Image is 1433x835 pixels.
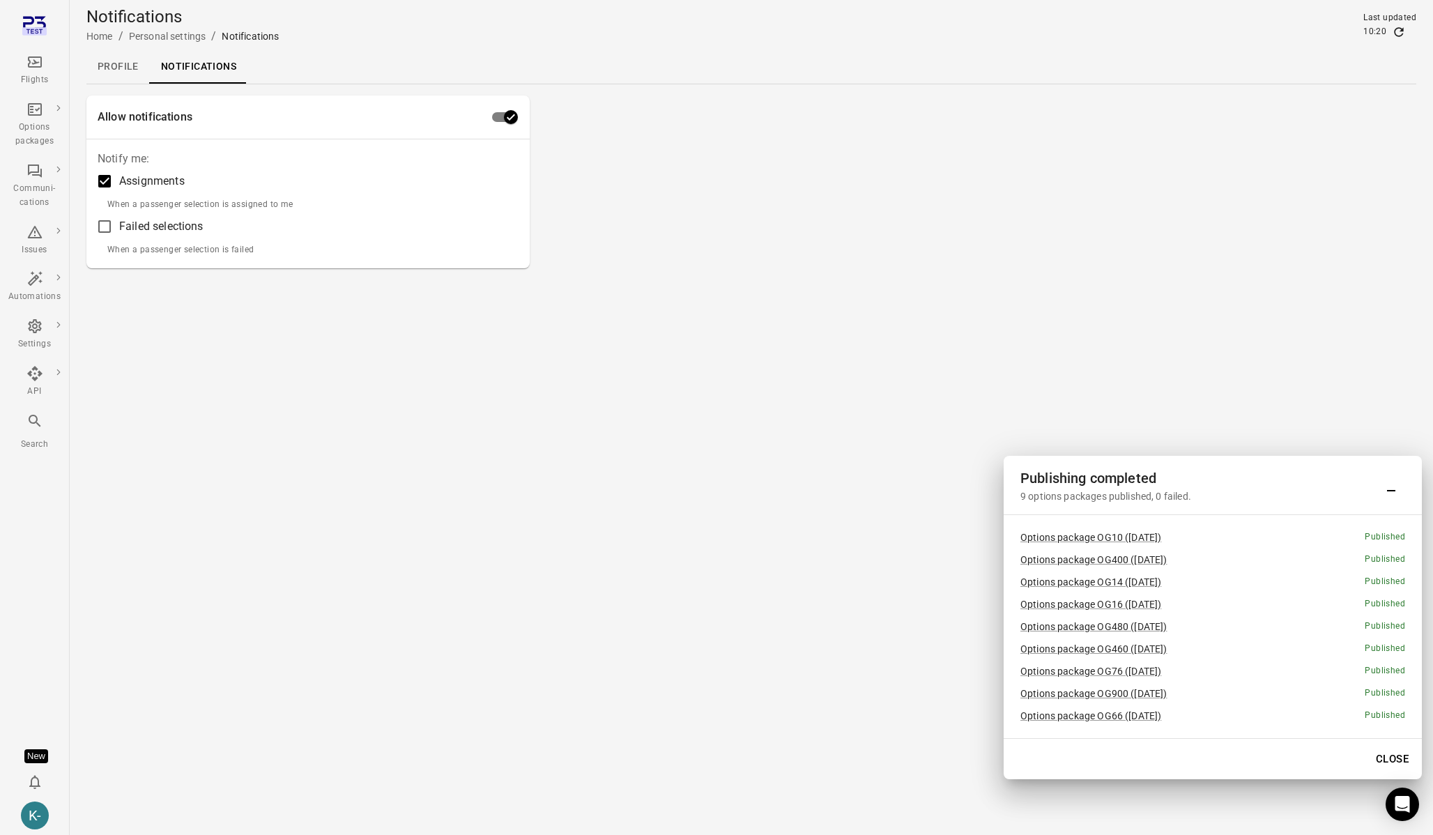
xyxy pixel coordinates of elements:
[1365,664,1405,678] div: Published
[119,173,185,190] span: Assignments
[1020,467,1377,489] h2: Publishing completed
[1020,688,1167,699] a: Options package OG900 ([DATE])
[8,182,61,210] div: Communi-cations
[86,31,113,42] a: Home
[3,220,66,261] a: Issues
[1365,553,1405,567] div: Published
[8,385,61,399] div: API
[1365,530,1405,544] div: Published
[3,158,66,214] a: Communi-cations
[1363,11,1416,25] div: Last updated
[1365,597,1405,611] div: Published
[222,29,279,43] div: Notifications
[8,438,61,452] div: Search
[8,121,61,148] div: Options packages
[3,97,66,153] a: Options packages
[129,31,206,42] a: Personal settings
[86,50,1416,84] div: Local navigation
[3,266,66,308] a: Automations
[21,768,49,796] button: Notifications
[3,49,66,91] a: Flights
[1020,576,1161,588] a: Options package OG14 ([DATE])
[86,6,279,28] h1: Notifications
[86,28,279,45] nav: Breadcrumbs
[1020,599,1161,610] a: Options package OG16 ([DATE])
[8,337,61,351] div: Settings
[118,28,123,45] li: /
[1377,471,1405,499] button: Minimize
[15,796,54,835] button: Kristinn - avilabs
[1368,744,1416,774] button: Close
[8,243,61,257] div: Issues
[8,290,61,304] div: Automations
[86,50,150,84] a: Profile
[1020,532,1161,543] a: Options package OG10 ([DATE])
[98,109,484,125] h2: Allow notifications
[1365,642,1405,656] div: Published
[3,314,66,355] a: Settings
[24,749,48,763] div: Tooltip anchor
[1020,621,1167,632] a: Options package OG480 ([DATE])
[1365,687,1405,700] div: Published
[107,198,293,212] p: When a passenger selection is assigned to me
[1020,554,1167,565] a: Options package OG400 ([DATE])
[1392,25,1406,39] button: Refresh data
[98,151,150,167] legend: Notify me:
[3,408,66,455] button: Search
[1365,709,1405,723] div: Published
[1386,788,1419,821] div: Open Intercom Messenger
[211,28,216,45] li: /
[107,243,293,257] p: When a passenger selection is failed
[1020,710,1161,721] a: Options package OG66 ([DATE])
[150,50,247,84] a: Notifications
[3,361,66,403] a: API
[1020,489,1377,503] div: 9 options packages published, 0 failed.
[1363,25,1386,39] div: 10:20
[1020,666,1161,677] a: Options package OG76 ([DATE])
[1020,643,1167,654] a: Options package OG460 ([DATE])
[1365,620,1405,634] div: Published
[8,73,61,87] div: Flights
[1365,575,1405,589] div: Published
[21,802,49,829] div: K-
[119,218,204,235] span: Failed selections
